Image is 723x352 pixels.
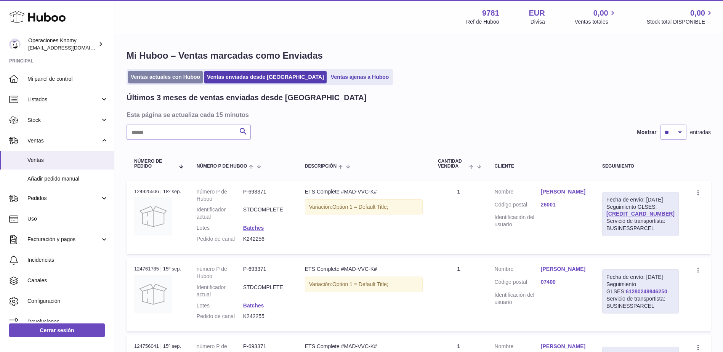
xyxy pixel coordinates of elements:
[602,192,679,236] div: Seguimiento GLSES:
[128,71,203,83] a: Ventas actuales con Huboo
[647,18,714,26] span: Stock total DISPONIBLE
[27,175,108,182] span: Añadir pedido manual
[575,18,617,26] span: Ventas totales
[541,278,587,286] a: 07400
[243,206,290,221] dd: STDCOMPLETE
[495,201,541,210] dt: Código postal
[27,318,108,325] span: Devoluciones
[602,269,679,314] div: Seguimiento GLSES:
[541,201,587,208] a: 26001
[134,266,181,272] div: 124761785 | 15º sep.
[243,313,290,320] dd: K242255
[606,211,675,217] a: [CREDIT_CARD_NUMBER]
[332,281,388,287] span: Option 1 = Default Title;
[305,266,423,273] div: ETS Complete #MAD-VVC-K#
[430,181,487,254] td: 1
[27,277,108,284] span: Canales
[27,195,100,202] span: Pedidos
[305,277,423,292] div: Variación:
[27,298,108,305] span: Configuración
[495,278,541,288] dt: Código postal
[690,129,711,136] span: entradas
[495,266,541,275] dt: Nombre
[197,284,243,298] dt: Identificador actual
[28,37,97,51] div: Operaciones Knomy
[305,188,423,195] div: ETS Complete #MAD-VVC-K#
[197,266,243,280] dt: número P de Huboo
[495,214,541,228] dt: Identificación del usuario
[606,218,675,232] div: Servicio de transportista: BUSINESSPARCEL
[438,159,467,169] span: Cantidad vendida
[243,266,290,280] dd: P-693371
[606,196,675,203] div: Fecha de envío: [DATE]
[197,313,243,320] dt: Pedido de canal
[197,188,243,203] dt: número P de Huboo
[541,188,587,195] a: [PERSON_NAME]
[27,75,108,83] span: Mi panel de control
[647,8,714,26] a: 0,00 Stock total DISPONIBLE
[243,225,264,231] a: Batches
[690,8,705,18] span: 0,00
[593,8,608,18] span: 0,00
[495,291,541,306] dt: Identificación del usuario
[9,38,21,50] img: operaciones@selfkit.com
[606,295,675,310] div: Servicio de transportista: BUSINESSPARCEL
[243,188,290,203] dd: P-693371
[602,164,679,169] div: Seguimiento
[305,164,337,169] span: Descripción
[243,302,264,309] a: Batches
[197,206,243,221] dt: Identificador actual
[637,129,656,136] label: Mostrar
[134,343,181,350] div: 124756041 | 15º sep.
[27,137,100,144] span: Ventas
[495,164,587,169] div: Cliente
[466,18,499,26] div: Ref de Huboo
[495,343,541,352] dt: Nombre
[197,224,243,232] dt: Lotes
[529,8,545,18] strong: EUR
[328,71,392,83] a: Ventas ajenas a Huboo
[243,235,290,243] dd: K242256
[495,188,541,197] dt: Nombre
[134,188,181,195] div: 124925506 | 18º sep.
[626,288,667,294] a: 61280249946250
[541,343,587,350] a: [PERSON_NAME]
[27,117,100,124] span: Stock
[28,45,112,51] span: [EMAIL_ADDRESS][DOMAIN_NAME]
[27,96,100,103] span: Listados
[197,302,243,309] dt: Lotes
[243,284,290,298] dd: STDCOMPLETE
[134,275,172,313] img: no-photo.jpg
[9,323,105,337] a: Cerrar sesión
[134,159,175,169] span: Número de pedido
[606,274,675,281] div: Fecha de envío: [DATE]
[127,110,709,119] h3: Esta página se actualiza cada 15 minutos
[575,8,617,26] a: 0,00 Ventas totales
[204,71,327,83] a: Ventas enviadas desde [GEOGRAPHIC_DATA]
[127,50,711,62] h1: Mi Huboo – Ventas marcadas como Enviadas
[27,157,108,164] span: Ventas
[127,93,366,103] h2: Últimos 3 meses de ventas enviadas desde [GEOGRAPHIC_DATA]
[134,197,172,235] img: no-photo.jpg
[27,236,100,243] span: Facturación y pagos
[27,256,108,264] span: Incidencias
[197,235,243,243] dt: Pedido de canal
[482,8,499,18] strong: 9781
[197,164,247,169] span: número P de Huboo
[332,204,388,210] span: Option 1 = Default Title;
[305,343,423,350] div: ETS Complete #MAD-VVC-K#
[430,258,487,331] td: 1
[531,18,545,26] div: Divisa
[305,199,423,215] div: Variación:
[27,215,108,222] span: Uso
[541,266,587,273] a: [PERSON_NAME]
